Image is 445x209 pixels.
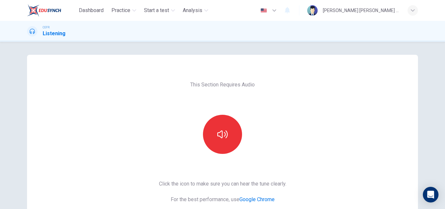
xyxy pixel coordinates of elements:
span: CEFR [43,25,50,30]
span: Practice [111,7,130,14]
div: Open Intercom Messenger [423,187,438,202]
button: Dashboard [76,5,106,16]
span: This Section Requires Audio [190,81,255,89]
img: EduSynch logo [27,4,61,17]
span: For the best performance, use [159,196,286,203]
img: en [260,8,268,13]
a: EduSynch logo [27,4,76,17]
span: Analysis [183,7,202,14]
span: Click the icon to make sure you can hear the tune clearly. [159,180,286,188]
img: Profile picture [307,5,318,16]
div: [PERSON_NAME] [PERSON_NAME] SA'[PERSON_NAME] [323,7,400,14]
span: Start a test [144,7,169,14]
button: Start a test [141,5,178,16]
span: Dashboard [79,7,104,14]
button: Practice [109,5,139,16]
h1: Listening [43,30,65,37]
button: Analysis [180,5,211,16]
a: Google Chrome [239,196,275,202]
